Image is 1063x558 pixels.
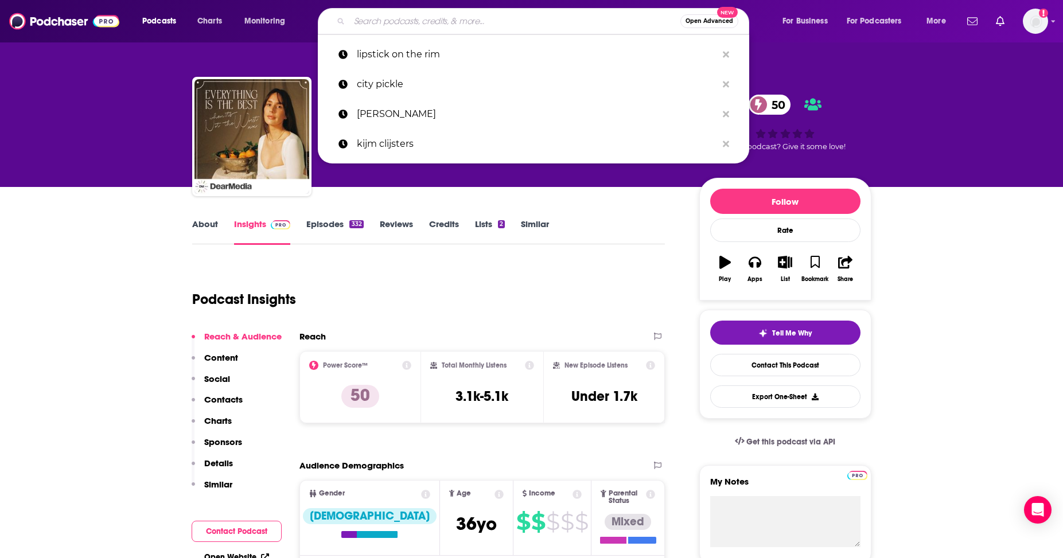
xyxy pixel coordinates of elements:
[192,479,232,500] button: Similar
[357,40,717,69] p: lipstick on the rim
[830,248,860,290] button: Share
[190,12,229,30] a: Charts
[299,331,326,342] h2: Reach
[746,437,835,447] span: Get this podcast via API
[204,415,232,426] p: Charts
[197,13,222,29] span: Charts
[710,248,740,290] button: Play
[521,218,549,245] a: Similar
[457,490,471,497] span: Age
[719,276,731,283] div: Play
[770,248,800,290] button: List
[772,329,812,338] span: Tell Me Why
[699,87,871,158] div: 50Good podcast? Give it some love!
[204,394,243,405] p: Contacts
[455,388,508,405] h3: 3.1k-5.1k
[760,95,791,115] span: 50
[800,248,830,290] button: Bookmark
[516,513,530,531] span: $
[847,13,902,29] span: For Podcasters
[442,361,507,369] h2: Total Monthly Listens
[192,373,230,395] button: Social
[781,276,790,283] div: List
[963,11,982,31] a: Show notifications dropdown
[318,40,749,69] a: lipstick on the rim
[609,490,644,505] span: Parental Status
[357,129,717,159] p: kijm clijsters
[9,10,119,32] img: Podchaser - Follow, Share and Rate Podcasts
[560,513,574,531] span: $
[710,189,860,214] button: Follow
[918,12,960,30] button: open menu
[204,436,242,447] p: Sponsors
[380,218,413,245] a: Reviews
[475,218,505,245] a: Lists2
[319,490,345,497] span: Gender
[192,394,243,415] button: Contacts
[1039,9,1048,18] svg: Add a profile image
[329,8,760,34] div: Search podcasts, credits, & more...
[192,436,242,458] button: Sponsors
[429,218,459,245] a: Credits
[318,129,749,159] a: kijm clijsters
[349,220,363,228] div: 332
[303,508,437,524] div: [DEMOGRAPHIC_DATA]
[134,12,191,30] button: open menu
[1023,9,1048,34] button: Show profile menu
[926,13,946,29] span: More
[341,385,379,408] p: 50
[271,220,291,229] img: Podchaser Pro
[204,458,233,469] p: Details
[838,276,853,283] div: Share
[306,218,363,245] a: Episodes332
[782,13,828,29] span: For Business
[680,14,738,28] button: Open AdvancedNew
[531,513,545,531] span: $
[564,361,628,369] h2: New Episode Listens
[192,521,282,542] button: Contact Podcast
[571,388,637,405] h3: Under 1.7k
[758,329,768,338] img: tell me why sparkle
[194,79,309,194] img: Everything is the Best
[847,469,867,480] a: Pro website
[204,352,238,363] p: Content
[710,218,860,242] div: Rate
[318,99,749,129] a: [PERSON_NAME]
[192,331,282,352] button: Reach & Audience
[710,385,860,408] button: Export One-Sheet
[546,513,559,531] span: $
[236,12,300,30] button: open menu
[456,513,497,535] span: 36 yo
[204,373,230,384] p: Social
[749,95,791,115] a: 50
[991,11,1009,31] a: Show notifications dropdown
[349,12,680,30] input: Search podcasts, credits, & more...
[1023,9,1048,34] img: User Profile
[710,354,860,376] a: Contact This Podcast
[529,490,555,497] span: Income
[498,220,505,228] div: 2
[234,218,291,245] a: InsightsPodchaser Pro
[801,276,828,283] div: Bookmark
[747,276,762,283] div: Apps
[575,513,588,531] span: $
[710,321,860,345] button: tell me why sparkleTell Me Why
[192,415,232,436] button: Charts
[717,7,738,18] span: New
[725,142,846,151] span: Good podcast? Give it some love!
[204,479,232,490] p: Similar
[726,428,845,456] a: Get this podcast via API
[357,69,717,99] p: city pickle
[192,352,238,373] button: Content
[847,471,867,480] img: Podchaser Pro
[740,248,770,290] button: Apps
[192,291,296,308] h1: Podcast Insights
[323,361,368,369] h2: Power Score™
[605,514,651,530] div: Mixed
[710,476,860,496] label: My Notes
[774,12,842,30] button: open menu
[318,69,749,99] a: city pickle
[839,12,918,30] button: open menu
